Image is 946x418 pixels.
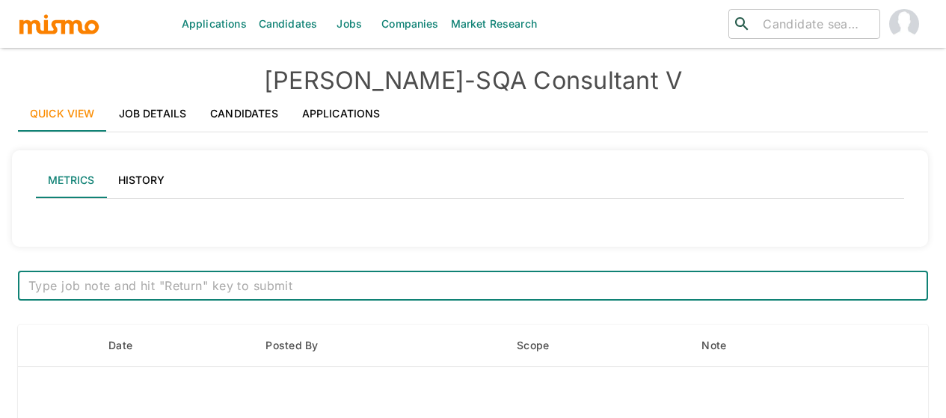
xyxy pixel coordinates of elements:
[505,325,689,367] th: Scope
[36,162,106,198] button: Metrics
[18,66,928,96] h4: [PERSON_NAME] - SQA Consultant V
[889,9,919,39] img: Maia Reyes
[198,96,290,132] a: Candidates
[757,13,873,34] input: Candidate search
[18,13,100,35] img: logo
[18,96,107,132] a: Quick View
[290,96,393,132] a: Applications
[36,162,904,198] div: lab API tabs example
[106,162,176,198] button: History
[689,325,850,367] th: Note
[96,325,254,367] th: Date
[254,325,505,367] th: Posted By
[107,96,199,132] a: Job Details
